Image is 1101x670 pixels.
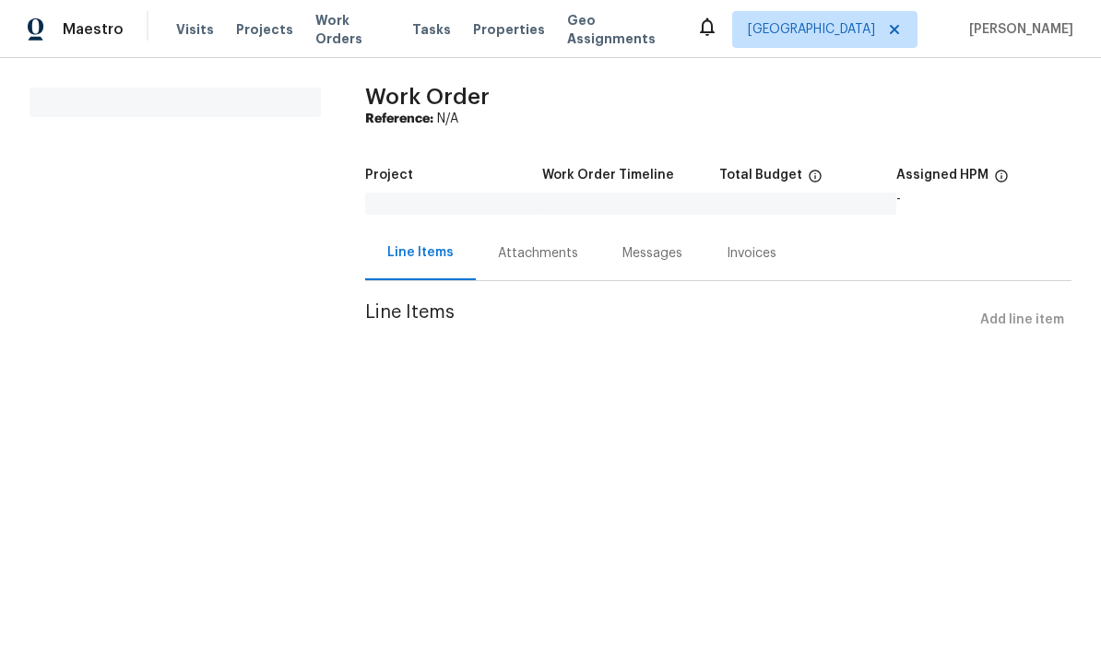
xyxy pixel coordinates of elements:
span: Properties [473,20,545,39]
span: Visits [176,20,214,39]
span: The total cost of line items that have been proposed by Opendoor. This sum includes line items th... [808,169,823,193]
span: [PERSON_NAME] [962,20,1073,39]
b: Reference: [365,112,433,125]
span: Line Items [365,303,973,337]
div: Attachments [498,244,578,263]
div: - [896,193,1071,206]
span: Tasks [412,23,451,36]
span: Work Order [365,86,490,108]
span: Maestro [63,20,124,39]
span: Work Orders [315,11,390,48]
span: Geo Assignments [567,11,674,48]
h5: Total Budget [719,169,802,182]
h5: Assigned HPM [896,169,989,182]
div: Invoices [727,244,776,263]
span: Projects [236,20,293,39]
div: Line Items [387,243,454,262]
h5: Work Order Timeline [542,169,674,182]
span: [GEOGRAPHIC_DATA] [748,20,875,39]
div: N/A [365,110,1071,128]
h5: Project [365,169,413,182]
span: The hpm assigned to this work order. [994,169,1009,193]
div: Messages [622,244,682,263]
